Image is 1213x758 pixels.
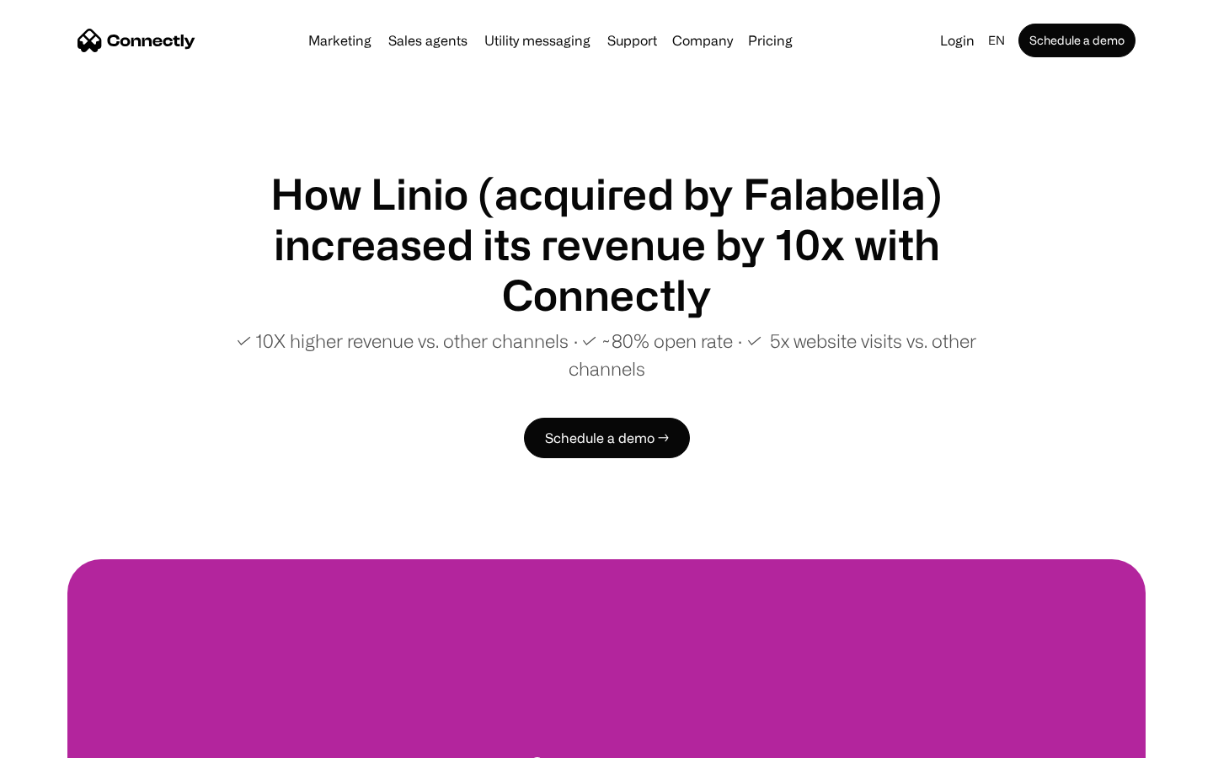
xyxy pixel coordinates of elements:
[988,29,1005,52] div: en
[601,34,664,47] a: Support
[34,729,101,752] ul: Language list
[478,34,597,47] a: Utility messaging
[302,34,378,47] a: Marketing
[672,29,733,52] div: Company
[202,327,1011,382] p: ✓ 10X higher revenue vs. other channels ∙ ✓ ~80% open rate ∙ ✓ 5x website visits vs. other channels
[382,34,474,47] a: Sales agents
[933,29,981,52] a: Login
[524,418,690,458] a: Schedule a demo →
[202,168,1011,320] h1: How Linio (acquired by Falabella) increased its revenue by 10x with Connectly
[1018,24,1136,57] a: Schedule a demo
[17,727,101,752] aside: Language selected: English
[741,34,799,47] a: Pricing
